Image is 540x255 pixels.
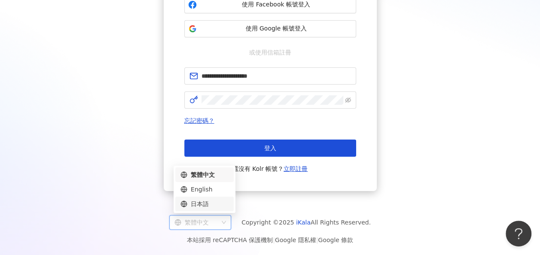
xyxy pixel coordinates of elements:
div: English [180,185,229,194]
a: iKala [296,219,311,226]
a: 立即註冊 [284,165,308,172]
span: Copyright © 2025 All Rights Reserved. [241,217,371,228]
span: 使用 Google 帳號登入 [200,24,352,33]
span: | [273,237,275,243]
span: 或使用信箱註冊 [243,48,297,57]
div: 繁體中文 [180,170,229,179]
span: 使用 Facebook 帳號登入 [200,0,352,9]
span: 還沒有 Kolr 帳號？ [232,164,308,174]
button: 使用 Google 帳號登入 [184,20,356,37]
a: Google 條款 [318,237,353,243]
span: 本站採用 reCAPTCHA 保護機制 [187,235,353,245]
span: | [316,237,318,243]
div: 日本語 [180,199,229,209]
a: 忘記密碼？ [184,117,214,124]
button: 登入 [184,140,356,157]
a: Google 隱私權 [275,237,316,243]
span: 登入 [264,145,276,152]
span: eye-invisible [345,97,351,103]
div: 繁體中文 [174,216,218,229]
iframe: Help Scout Beacon - Open [506,221,531,246]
